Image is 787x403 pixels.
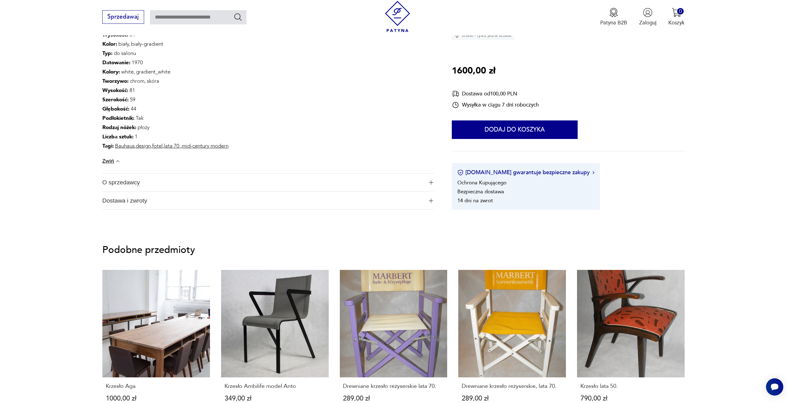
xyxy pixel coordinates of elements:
button: Ikona plusaDostawa i zwroty [102,192,434,210]
p: płozy [102,123,229,132]
p: Patyna B2B [600,19,627,26]
img: Ikona koszyka [672,8,681,17]
img: Patyna - sklep z meblami i dekoracjami vintage [382,1,413,32]
div: Wysyłka w ciągu 7 dni roboczych [452,101,539,109]
button: Sprzedawaj [102,10,144,24]
b: Rodzaj nóżek : [102,124,136,131]
p: Krzesło lata 50. [580,383,681,389]
a: design [136,142,151,149]
p: Drewniane krzesło reżyserskie lata 70. [343,383,444,389]
div: 0 [677,8,684,15]
p: 1 [102,132,229,141]
p: 81 [102,86,229,95]
img: Ikona medalu [609,8,618,17]
img: Ikona plusa [429,180,433,185]
iframe: Smartsupp widget button [766,378,783,396]
a: fotel [152,142,163,149]
span: Dostawa i zwroty [102,192,424,210]
p: Podobne przedmioty [102,246,685,254]
p: 349,00 zł [225,395,325,402]
img: Ikonka użytkownika [643,8,652,17]
img: Ikona plusa [429,199,433,203]
div: Unikat - tylko jedna sztuka! [452,31,514,40]
a: Ikona medaluPatyna B2B [600,8,627,26]
p: 1600,00 zł [452,64,495,78]
p: Koszyk [668,19,685,26]
p: 1970 [102,58,229,67]
img: chevron down [115,158,121,164]
img: Ikona diamentu [454,33,460,38]
b: Podłokietnik : [102,115,135,122]
p: white, gradient_white [102,67,229,77]
b: Wysokość : [102,87,128,94]
img: Ikona strzałki w prawo [592,171,594,174]
p: Drewniane krzesło reżyserskie, lata 70. [462,383,562,389]
b: Kolory : [102,68,120,75]
p: , , , , [102,141,229,151]
p: 44 [102,104,229,114]
p: chrom, skóra [102,77,229,86]
a: Sprzedawaj [102,15,144,20]
p: Tak [102,114,229,123]
p: 790,00 zł [580,395,681,402]
button: Patyna B2B [600,8,627,26]
p: do salonu [102,49,229,58]
button: Zaloguj [639,8,657,26]
b: Tagi: [102,142,114,149]
li: Ochrona Kupującego [457,179,507,186]
li: 14 dni na zwrot [457,197,493,204]
p: Krzesło Ambilife model Anto [225,383,325,389]
p: biały, biały-gradient [102,40,229,49]
button: [DOMAIN_NAME] gwarantuje bezpieczne zakupy [457,169,594,176]
p: Krzesło Aga [106,383,207,389]
button: Ikona plusaO sprzedawcy [102,174,434,191]
b: Liczba sztuk: [102,133,134,140]
li: Bezpieczna dostawa [457,188,504,195]
b: Kolor: [102,40,117,48]
button: 0Koszyk [668,8,685,26]
b: Szerokość : [102,96,129,103]
p: 59 [102,95,229,104]
div: Dostawa od 100,00 PLN [452,90,539,98]
a: mid-century modern [182,142,229,149]
p: 289,00 zł [462,395,562,402]
img: Ikona certyfikatu [457,170,464,176]
img: Ikona dostawy [452,90,459,98]
a: lata 70. [164,142,181,149]
button: Zwiń [102,158,121,164]
button: Szukaj [233,12,242,21]
a: Bauhaus [115,142,135,149]
p: 289,00 zł [343,395,444,402]
b: Typ : [102,50,113,57]
p: 1000,00 zł [106,395,207,402]
b: Głębokość : [102,105,130,112]
button: Dodaj do koszyka [452,121,578,139]
span: O sprzedawcy [102,174,424,191]
b: Tworzywo : [102,78,129,85]
p: Zaloguj [639,19,657,26]
b: Datowanie : [102,59,130,66]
